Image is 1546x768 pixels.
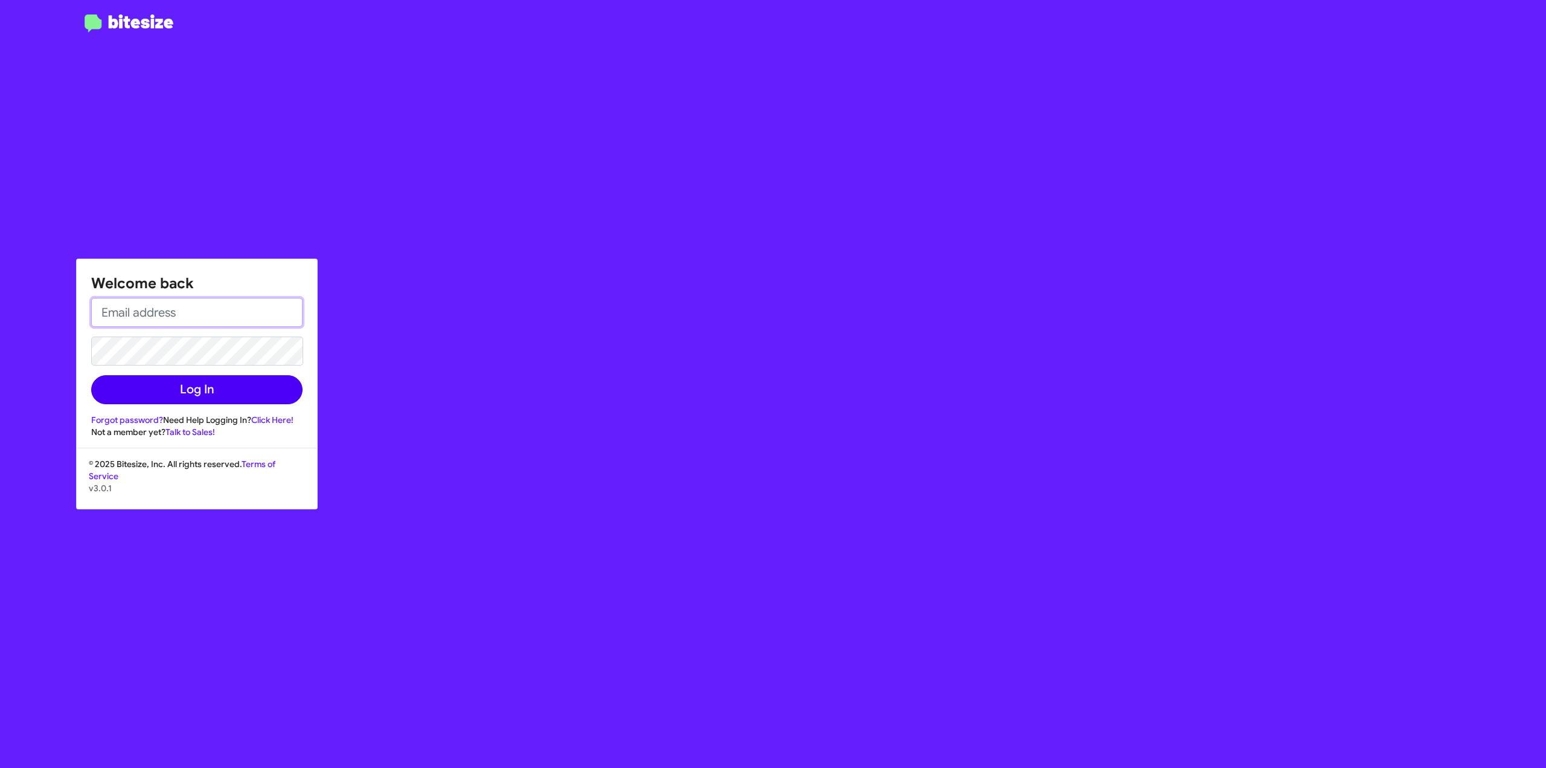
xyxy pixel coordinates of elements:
[91,298,303,327] input: Email address
[91,415,163,425] a: Forgot password?
[89,482,305,494] p: v3.0.1
[251,415,293,425] a: Click Here!
[165,427,215,437] a: Talk to Sales!
[91,414,303,426] div: Need Help Logging In?
[91,274,303,293] h1: Welcome back
[91,375,303,404] button: Log In
[77,458,317,509] div: © 2025 Bitesize, Inc. All rights reserved.
[91,426,303,438] div: Not a member yet?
